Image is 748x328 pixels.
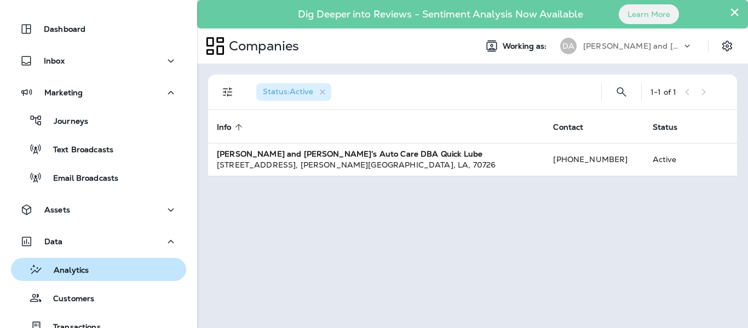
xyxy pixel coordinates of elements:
div: [STREET_ADDRESS] , [PERSON_NAME][GEOGRAPHIC_DATA] , LA , 70726 [217,159,536,170]
div: DA [560,38,577,54]
div: Status:Active [256,83,331,101]
button: Settings [717,36,737,56]
p: Data [44,237,63,246]
p: Dashboard [44,25,85,33]
div: 1 - 1 of 1 [651,88,676,96]
span: Info [217,123,232,132]
button: Close [729,3,740,21]
button: Customers [11,286,186,309]
td: Active [644,143,704,176]
p: Email Broadcasts [42,174,118,184]
p: Text Broadcasts [42,145,113,156]
button: Inbox [11,50,186,72]
p: [PERSON_NAME] and [PERSON_NAME]’s Auto Care DBA Quick Lube [583,42,682,50]
span: Working as: [503,42,549,51]
p: Inbox [44,56,65,65]
p: Analytics [43,266,89,276]
strong: [PERSON_NAME] and [PERSON_NAME]’s Auto Care DBA Quick Lube [217,149,482,159]
span: Status [653,123,678,132]
span: Contact [553,122,597,132]
button: Assets [11,199,186,221]
button: Learn More [619,4,679,24]
button: Marketing [11,82,186,103]
button: Journeys [11,109,186,132]
span: Status [653,122,692,132]
button: Filters [217,81,239,103]
span: Status : Active [263,87,313,96]
button: Analytics [11,258,186,281]
button: Text Broadcasts [11,137,186,160]
p: Marketing [44,88,83,97]
p: Dig Deeper into Reviews - Sentiment Analysis Now Available [266,13,615,16]
button: Search Companies [611,81,632,103]
button: Data [11,231,186,252]
span: Info [217,122,246,132]
p: Assets [44,205,70,214]
p: Companies [225,38,299,54]
button: Email Broadcasts [11,166,186,189]
p: Customers [42,294,94,304]
p: Journeys [43,117,88,127]
td: [PHONE_NUMBER] [544,143,643,176]
button: Dashboard [11,18,186,40]
span: Contact [553,123,583,132]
